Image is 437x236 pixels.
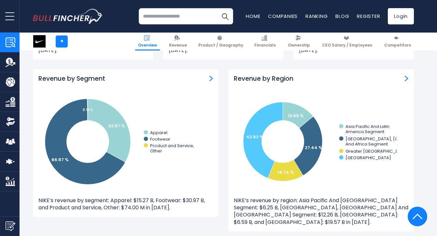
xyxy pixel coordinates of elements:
[38,75,105,83] h3: Revenue by Segment
[33,9,103,24] img: bullfincher logo
[150,130,167,136] text: Apparel
[305,145,322,151] text: 27.44 %
[405,75,408,82] a: Revenue by Region
[33,9,103,24] a: Go to homepage
[246,13,260,20] a: Home
[384,43,411,48] span: Competitors
[56,35,68,48] a: +
[381,33,414,50] a: Competitors
[33,35,46,48] img: NKE logo
[285,33,313,50] a: Ownership
[254,43,276,48] span: Financials
[209,75,213,82] a: Revenue by Segment
[277,169,294,175] text: 14.74 %
[335,13,349,20] a: Blog
[6,117,15,127] img: Ownership
[345,123,389,135] text: Asia Pacific And Latin America Segment
[195,33,246,50] a: Product / Geography
[166,33,190,50] a: Revenue
[234,75,293,83] h3: Revenue by Region
[108,123,125,129] tspan: 32.97 %
[38,197,213,212] p: NIKE’s revenue by segment: Apparel: $15.27 B, Footwear: $30.97 B, and Product and Service, Other:...
[83,107,93,112] tspan: 0.16 %
[305,13,328,20] a: Ranking
[150,143,194,154] text: Product and Service, Other
[268,13,298,20] a: Companies
[319,33,375,50] a: CEO Salary / Employees
[288,43,310,48] span: Ownership
[198,43,243,48] span: Product / Geography
[251,33,279,50] a: Financials
[388,8,414,24] a: Login
[234,197,408,226] p: NIKE’s revenue by region: Asia Pacific And [GEOGRAPHIC_DATA] Segment: $6.25 B, [GEOGRAPHIC_DATA],...
[169,43,187,48] span: Revenue
[345,155,391,161] text: [GEOGRAPHIC_DATA]
[51,157,69,163] tspan: 66.87 %
[288,113,304,119] text: 13.99 %
[138,43,157,48] span: Overview
[150,136,170,142] text: Footwear
[217,8,233,24] button: Search
[246,134,263,140] text: 43.82 %
[135,33,160,50] a: Overview
[322,43,372,48] span: CEO Salary / Employees
[345,148,409,154] text: Greater [GEOGRAPHIC_DATA]
[357,13,380,20] a: Register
